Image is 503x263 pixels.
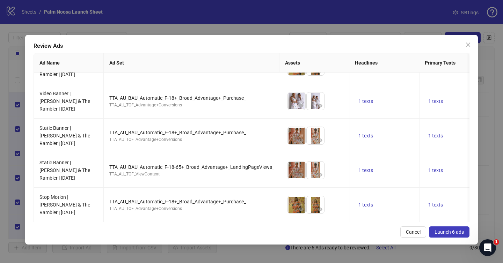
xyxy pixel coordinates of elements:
button: Launch 6 ads [429,226,469,238]
span: close [465,42,471,47]
span: 1 texts [358,133,373,138]
th: Ad Set [104,53,279,73]
span: eye [299,138,304,143]
img: Asset 1 [288,161,305,179]
button: 1 texts [425,131,446,140]
th: Assets [279,53,349,73]
button: 1 texts [425,166,446,174]
span: eye [318,103,322,108]
th: Ad Name [34,53,104,73]
button: 1 texts [425,97,446,105]
span: Cancel [406,229,421,235]
span: 1 texts [358,202,373,208]
span: Stop Motion | [PERSON_NAME] & The Rambler | [DATE] [39,194,90,215]
span: eye [299,103,304,108]
span: Static Banner | [PERSON_NAME] & The Rambler | [DATE] [39,160,90,181]
span: eye [318,172,322,177]
span: eye [318,138,322,143]
span: 1 texts [358,167,373,173]
span: eye [299,172,304,177]
button: Preview [316,171,324,179]
button: Preview [316,136,324,144]
button: 1 texts [356,201,376,209]
span: 1 texts [428,167,443,173]
span: 1 texts [358,98,373,104]
span: 1 texts [428,202,443,208]
span: eye [299,207,304,212]
div: TTA_AU_BAU_Automatic_F-18+_Broad_Advantage+_Purchase_ [109,198,274,205]
img: Asset 2 [307,161,324,179]
button: Preview [297,205,305,213]
div: TTA_AU_TOF_ViewContent [109,171,274,178]
img: Asset 1 [288,127,305,144]
button: 1 texts [356,97,376,105]
span: Static Banner | [PERSON_NAME] & The Rambler | [DATE] [39,125,90,146]
span: 1 [494,239,499,245]
img: Asset 1 [288,196,305,213]
span: 1 texts [428,133,443,138]
iframe: Intercom live chat [479,239,496,256]
div: TTA_AU_BAU_Automatic_F-18+_Broad_Advantage+_Purchase_ [109,94,274,102]
button: Preview [297,136,305,144]
img: Asset 1 [288,92,305,110]
button: 1 texts [425,201,446,209]
div: TTA_AU_TOF_Advantage+Conversions [109,136,274,143]
div: TTA_AU_BAU_Automatic_F-18-65+_Broad_Advantage+_LandingPageViews_ [109,163,274,171]
span: Launch 6 ads [435,229,464,235]
button: Preview [316,102,324,110]
button: Preview [297,102,305,110]
div: TTA_AU_TOF_Advantage+Conversions [109,205,274,212]
div: TTA_AU_TOF_Advantage+Conversions [109,102,274,108]
span: Video Banner | [PERSON_NAME] & The Rambler | [DATE] [39,91,90,112]
img: Asset 2 [307,196,324,213]
button: Close [462,39,474,50]
div: Review Ads [34,42,469,50]
div: TTA_AU_BAU_Automatic_F-18+_Broad_Advantage+_Purchase_ [109,129,274,136]
button: Preview [297,171,305,179]
img: Asset 2 [307,127,324,144]
button: 1 texts [356,131,376,140]
img: Asset 2 [307,92,324,110]
span: 1 texts [428,98,443,104]
span: eye [318,207,322,212]
button: Cancel [400,226,426,238]
button: 1 texts [356,166,376,174]
button: Preview [316,205,324,213]
th: Headlines [349,53,419,73]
